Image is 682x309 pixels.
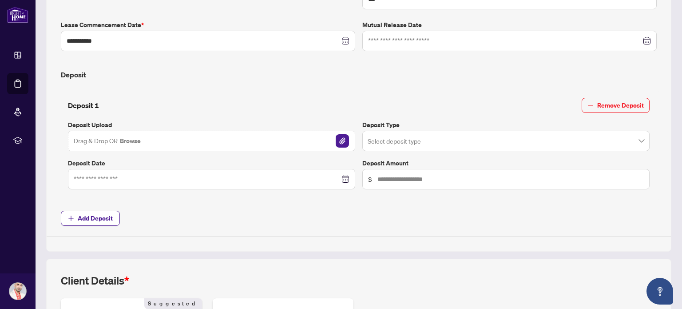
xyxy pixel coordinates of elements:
[68,120,355,130] label: Deposit Upload
[61,69,657,80] h4: Deposit
[582,98,650,113] button: Remove Deposit
[68,131,355,151] span: Drag & Drop OR BrowseFile Attachement
[61,211,120,226] button: Add Deposit
[144,298,202,309] span: Suggested
[68,215,74,221] span: plus
[587,102,594,108] span: minus
[336,134,349,148] img: File Attachement
[646,278,673,305] button: Open asap
[362,120,650,130] label: Deposit Type
[362,20,657,30] label: Mutual Release Date
[61,273,129,288] h2: Client Details
[78,211,113,225] span: Add Deposit
[368,174,372,184] span: $
[335,134,349,148] button: File Attachement
[9,283,26,300] img: Profile Icon
[68,100,99,111] h4: Deposit 1
[362,158,650,168] label: Deposit Amount
[68,158,355,168] label: Deposit Date
[74,135,142,147] span: Drag & Drop OR
[119,135,142,147] button: Browse
[597,98,644,112] span: Remove Deposit
[61,20,355,30] label: Lease Commencement Date
[7,7,28,23] img: logo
